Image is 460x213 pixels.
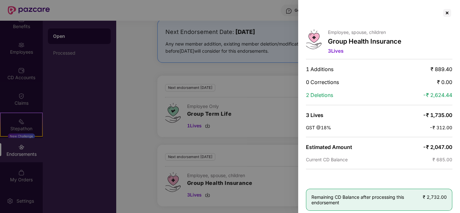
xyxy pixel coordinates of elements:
[423,112,452,118] span: -₹ 1,735.00
[306,92,333,98] span: 2 Deletions
[423,144,452,150] span: -₹ 2,047.00
[437,79,452,85] span: ₹ 0.00
[306,79,339,85] span: 0 Corrections
[432,157,452,162] span: ₹ 685.00
[423,194,447,200] span: ₹ 2,732.00
[306,112,323,118] span: 3 Lives
[423,92,452,98] span: -₹ 2,624.44
[306,125,331,130] span: GST @18%
[430,125,452,130] span: -₹ 312.00
[328,48,343,54] span: 3 Lives
[328,37,401,45] p: Group Health Insurance
[306,157,348,162] span: Current CD Balance
[306,144,352,150] span: Estimated Amount
[311,194,423,205] span: Remaining CD Balance after processing this endorsement
[328,29,401,35] p: Employee, spouse, children
[306,66,333,72] span: 1 Additions
[431,66,452,72] span: ₹ 889.40
[306,29,321,49] img: svg+xml;base64,PHN2ZyB4bWxucz0iaHR0cDovL3d3dy53My5vcmcvMjAwMC9zdmciIHdpZHRoPSI0Ny43MTQiIGhlaWdodD...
